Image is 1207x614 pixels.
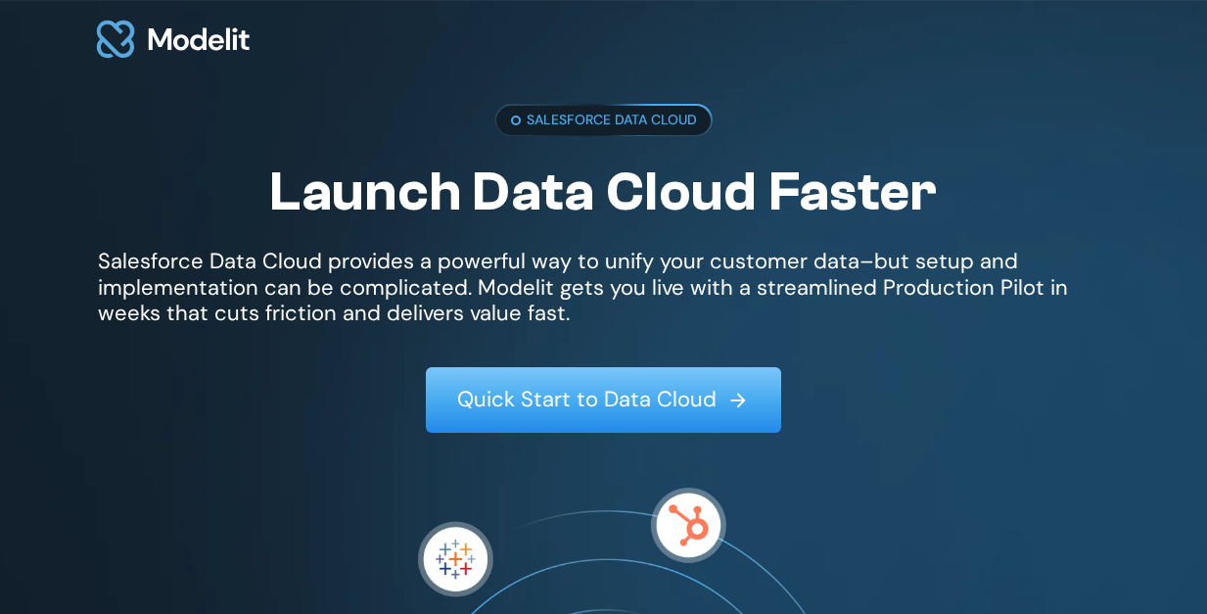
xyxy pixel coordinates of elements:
img: modelit logo [93,9,254,70]
a: Quick Start to Data Cloud [426,367,781,432]
p: Salesforce Data Cloud provides a powerful way to unify your customer data–but setup and implement... [98,249,1109,326]
p: Quick Start to Data Cloud [457,387,717,412]
p: SALESFORCE DATA CLOUD [527,110,697,130]
h1: Launch Data Cloud Faster [269,160,937,225]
